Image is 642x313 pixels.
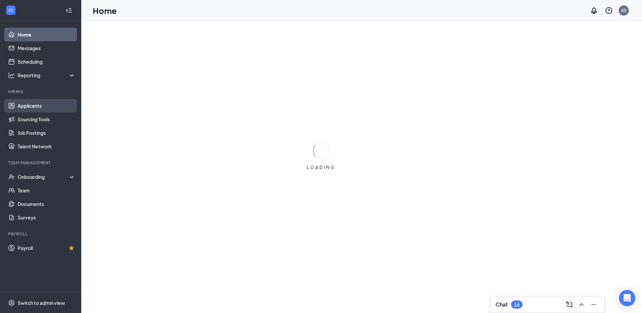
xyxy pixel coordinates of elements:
svg: Analysis [8,72,15,79]
div: Open Intercom Messenger [619,290,635,306]
div: Onboarding [18,173,70,180]
div: Switch to admin view [18,299,65,306]
svg: Notifications [590,6,598,15]
svg: ComposeMessage [565,300,573,309]
a: PayrollCrown [18,241,75,255]
a: Messages [18,41,75,55]
svg: WorkstreamLogo [7,7,14,14]
div: Reporting [18,72,76,79]
svg: Minimize [590,300,598,309]
a: Scheduling [18,55,75,68]
button: ComposeMessage [564,299,575,310]
div: Hiring [8,89,74,95]
svg: ChevronUp [577,300,585,309]
svg: Settings [8,299,15,306]
a: Surveys [18,211,75,224]
a: Home [18,28,75,41]
svg: UserCheck [8,173,15,180]
button: Minimize [588,299,599,310]
div: LOADING [304,165,338,170]
a: Team [18,184,75,197]
div: 16 [514,302,519,308]
button: ChevronUp [576,299,587,310]
div: Payroll [8,231,74,237]
h3: Chat [495,301,508,308]
a: Job Postings [18,126,75,140]
svg: QuestionInfo [605,6,613,15]
a: Documents [18,197,75,211]
h1: Home [93,5,117,16]
a: Sourcing Tools [18,112,75,126]
div: AS [621,7,626,13]
svg: Collapse [65,7,72,14]
a: Applicants [18,99,75,112]
a: Talent Network [18,140,75,153]
div: Team Management [8,160,74,166]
